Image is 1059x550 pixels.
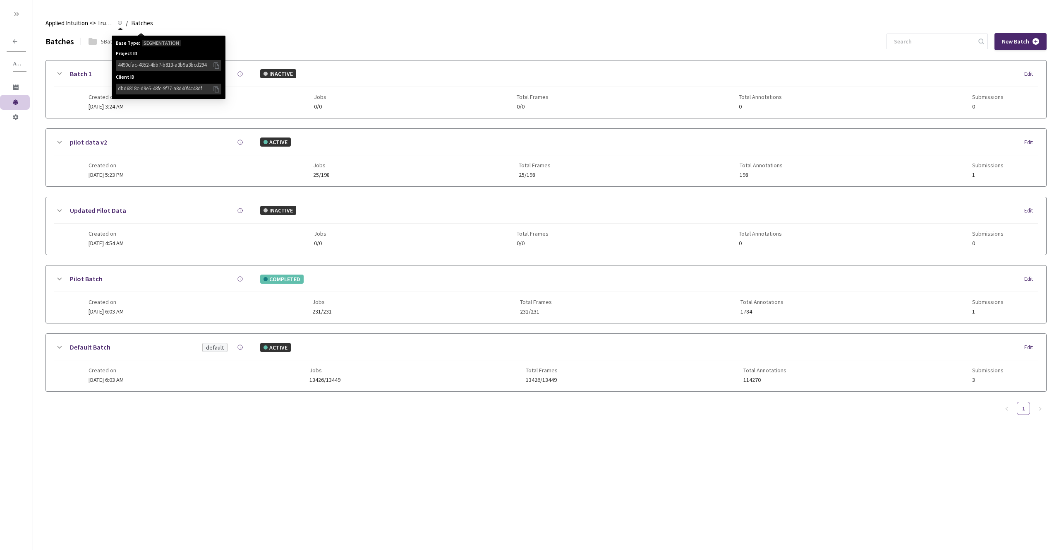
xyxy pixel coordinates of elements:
button: left [1000,402,1013,415]
span: Total Frames [520,299,552,305]
span: 3 [972,377,1004,383]
div: pilot data v2ACTIVEEditCreated on[DATE] 5:23 PMJobs25/198Total Frames25/198Total Annotations198Su... [46,129,1046,186]
span: 13426/13449 [526,377,558,383]
div: 4490cfac-4852-4bb7-b813-a3b9a3bcd294 [118,61,212,69]
span: Jobs [314,230,326,237]
li: 1 [1017,402,1030,415]
span: Total Annotations [739,230,782,237]
a: Default Batch [70,342,110,352]
span: Created on [89,299,124,305]
span: [DATE] 4:54 AM [89,239,124,247]
span: Jobs [313,162,330,169]
span: 0/0 [314,104,326,110]
div: Edit [1024,138,1038,147]
div: dbd6818c-d9e5-48fc-9f77-a8d40f4c48df [118,84,212,93]
span: Applied Intuition <> Trucking Cam SemSeg (Objects/Vehicles) [46,18,113,28]
span: Submissions [972,299,1004,305]
div: Edit [1024,207,1038,215]
a: pilot data v2 [70,137,107,147]
span: 0 [739,240,782,246]
div: Edit [1024,343,1038,352]
span: Total Frames [519,162,551,169]
div: ACTIVE [260,137,291,147]
div: INACTIVE [260,206,296,215]
span: Base Type: [116,39,140,47]
span: Total Frames [517,94,549,100]
span: 25/198 [519,172,551,178]
div: Pilot BatchCOMPLETEDEditCreated on[DATE] 6:03 AMJobs231/231Total Frames231/231Total Annotations17... [46,265,1046,323]
div: COMPLETED [260,275,304,284]
span: 114270 [743,377,786,383]
span: Batches [131,18,153,28]
span: [DATE] 6:03 AM [89,376,124,384]
li: Next Page [1033,402,1047,415]
span: Total Annotations [740,299,783,305]
div: default [206,343,224,352]
span: 231/231 [520,309,552,315]
span: 198 [740,172,783,178]
div: Edit [1024,70,1038,78]
a: Updated Pilot Data [70,205,126,216]
span: left [1004,406,1009,411]
span: Submissions [972,94,1004,100]
span: 0 [972,104,1004,110]
div: ACTIVE [260,343,291,352]
div: Updated Pilot DataINACTIVEEditCreated on[DATE] 4:54 AMJobs0/0Total Frames0/0Total Annotations0Sub... [46,197,1046,255]
span: 13426/13449 [309,377,340,383]
span: Project ID [116,50,221,58]
a: Pilot Batch [70,274,103,284]
span: Created on [89,162,124,169]
div: INACTIVE [260,69,296,78]
span: 0 [972,240,1004,246]
a: Batch 1 [70,69,92,79]
span: 0/0 [517,104,549,110]
span: Total Annotations [743,367,786,374]
li: Previous Page [1000,402,1013,415]
li: / [126,18,128,28]
div: Batch 1INACTIVEEditCreated on[DATE] 3:24 AMJobs0/0Total Frames0/0Total Annotations0Submissions0 [46,60,1046,118]
div: 5 Batches [101,37,124,46]
span: 1 [972,309,1004,315]
span: Jobs [309,367,340,374]
button: right [1033,402,1047,415]
span: Created on [89,230,124,237]
div: SEGMENTATION [142,40,181,46]
span: Total Annotations [740,162,783,169]
div: Edit [1024,275,1038,283]
span: Client ID [116,73,221,81]
span: 25/198 [313,172,330,178]
span: Jobs [312,299,332,305]
span: Total Frames [517,230,549,237]
span: 0/0 [517,240,549,246]
span: Created on [89,367,124,374]
span: 1784 [740,309,783,315]
span: Submissions [972,230,1004,237]
span: Total Annotations [739,94,782,100]
span: New Batch [1002,38,1029,45]
span: 231/231 [312,309,332,315]
span: 0 [739,104,782,110]
span: right [1037,406,1042,411]
span: [DATE] 6:03 AM [89,308,124,315]
span: Created on [89,94,124,100]
span: Applied Intuition <> Trucking Cam SemSeg (Objects/Vehicles) [13,60,21,67]
span: [DATE] 3:24 AM [89,103,124,110]
a: 1 [1017,402,1030,415]
span: Submissions [972,367,1004,374]
span: Total Frames [526,367,558,374]
span: [DATE] 5:23 PM [89,171,124,179]
div: Default BatchdefaultACTIVEEditCreated on[DATE] 6:03 AMJobs13426/13449Total Frames13426/13449Total... [46,334,1046,391]
span: Jobs [314,94,326,100]
span: 1 [972,172,1004,178]
input: Search [889,34,977,49]
span: 0/0 [314,240,326,246]
span: Submissions [972,162,1004,169]
div: Batches [46,36,74,48]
